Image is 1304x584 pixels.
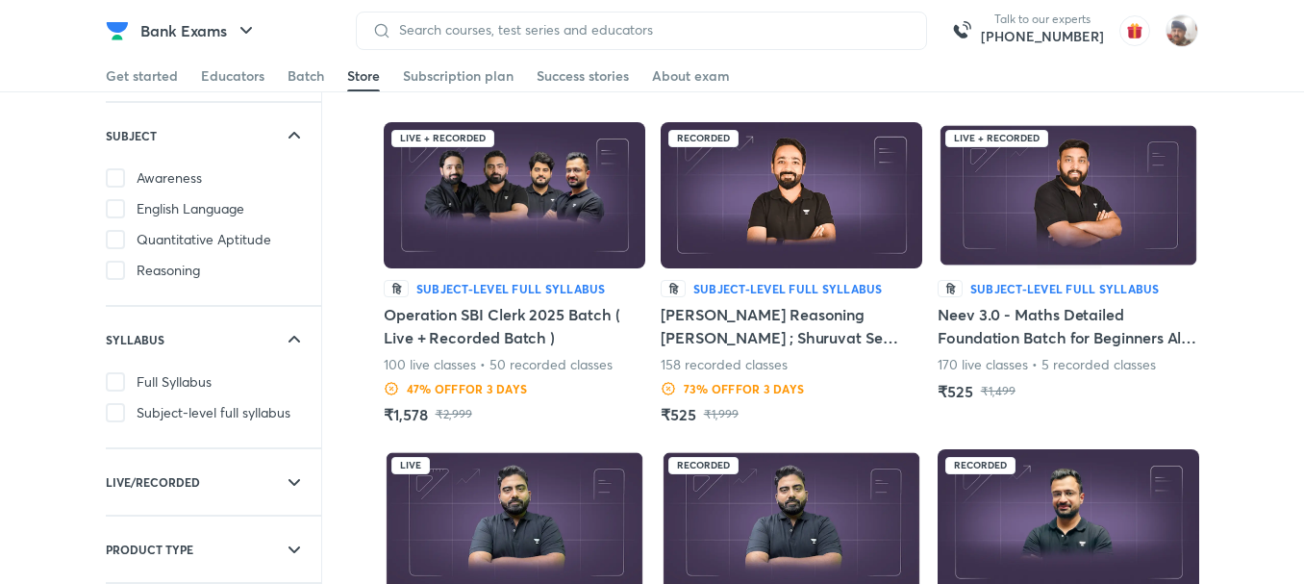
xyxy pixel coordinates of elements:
a: Subscription plan [403,61,514,91]
a: Educators [201,61,264,91]
p: Talk to our experts [981,12,1104,27]
span: Awareness [137,168,202,188]
div: Educators [201,66,264,86]
img: Discount Logo [384,381,399,396]
h6: Subject-level full syllabus [416,280,605,297]
h5: Neev 3.0 - Maths Detailed Foundation Batch for Beginners All Banking Exam 2025 -26 [938,303,1199,349]
span: Reasoning [137,261,200,280]
p: हि [938,280,963,297]
img: Santosh Kumar [1166,14,1198,47]
img: call-us [942,12,981,50]
p: ₹1,499 [981,384,1016,399]
p: 158 recorded classes [661,355,789,374]
div: Recorded [668,457,739,474]
div: Batch [288,66,324,86]
span: Quantitative Aptitude [137,230,271,249]
h6: Subject-level full syllabus [693,280,882,297]
p: 100 live classes • 50 recorded classes [384,355,614,374]
p: 170 live classes • 5 recorded classes [938,355,1157,374]
a: [PHONE_NUMBER] [981,27,1104,46]
h5: Operation SBI Clerk 2025 Batch ( Live + Recorded Batch ) [384,303,645,349]
div: Recorded [945,457,1016,474]
p: हि [661,280,686,297]
h5: ₹1,578 [384,403,428,426]
h6: SUBJECT [106,126,157,145]
a: Store [347,61,380,91]
img: Batch Thumbnail [938,122,1199,268]
img: Batch Thumbnail [661,122,922,268]
div: Live + Recorded [391,130,494,147]
h6: PRODUCT TYPE [106,540,193,559]
div: Subscription plan [403,66,514,86]
div: Live [391,457,430,474]
div: Success stories [537,66,629,86]
img: avatar [1119,15,1150,46]
div: Live + Recorded [945,130,1048,147]
h6: SYLLABUS [106,330,164,349]
h5: ₹525 [661,403,696,426]
h5: [PERSON_NAME] Reasoning [PERSON_NAME] ; Shuruvat Se Selection Tak [661,303,922,349]
div: Get started [106,66,178,86]
div: Store [347,66,380,86]
span: English Language [137,199,244,218]
span: Full Syllabus [137,372,212,392]
p: ₹1,999 [704,407,739,422]
h6: 47 % OFF for 3 DAYS [407,380,527,397]
a: Get started [106,61,178,91]
p: ₹2,999 [436,407,472,422]
div: About exam [652,66,730,86]
h5: ₹525 [938,380,973,403]
h6: Subject-level full syllabus [970,280,1159,297]
img: Batch Thumbnail [384,122,645,268]
img: Discount Logo [661,381,676,396]
div: Recorded [668,130,739,147]
a: Success stories [537,61,629,91]
img: Company Logo [106,19,129,42]
p: हि [384,280,409,297]
button: Bank Exams [129,12,269,50]
a: Batch [288,61,324,91]
span: Subject-level full syllabus [137,403,290,422]
h6: LIVE/RECORDED [106,472,200,492]
input: Search courses, test series and educators [391,22,911,38]
a: About exam [652,61,730,91]
h6: 73 % OFF for 3 DAYS [684,380,804,397]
